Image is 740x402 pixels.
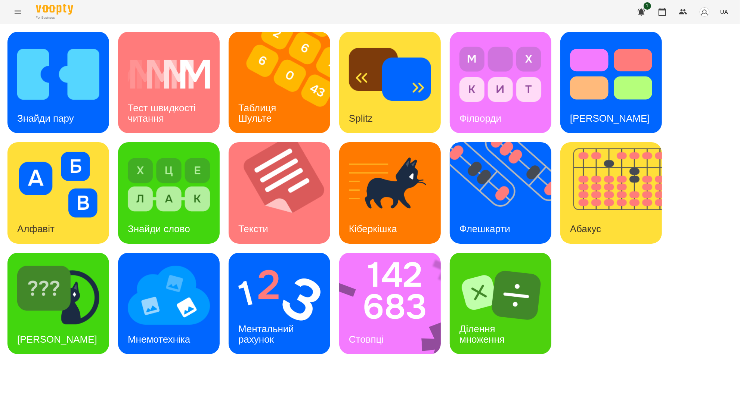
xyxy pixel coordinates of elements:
[450,142,551,244] a: ФлешкартиФлешкарти
[238,102,279,124] h3: Таблиця Шульте
[450,142,561,244] img: Флешкарти
[128,334,190,345] h3: Мнемотехніка
[17,334,97,345] h3: [PERSON_NAME]
[36,15,73,20] span: For Business
[560,142,662,244] a: АбакусАбакус
[339,32,441,133] a: SplitzSplitz
[229,142,340,244] img: Тексти
[229,142,330,244] a: ТекстиТексти
[229,32,340,133] img: Таблиця Шульте
[128,262,210,328] img: Мнемотехніка
[128,152,210,218] img: Знайди слово
[36,4,73,15] img: Voopty Logo
[349,223,397,234] h3: Кіберкішка
[9,3,27,21] button: Menu
[349,41,431,107] img: Splitz
[339,253,441,354] a: СтовпціСтовпці
[699,7,710,17] img: avatar_s.png
[459,262,542,328] img: Ділення множення
[570,113,650,124] h3: [PERSON_NAME]
[17,262,99,328] img: Знайди Кіберкішку
[229,253,330,354] a: Ментальний рахунокМентальний рахунок
[128,223,190,234] h3: Знайди слово
[349,334,384,345] h3: Стовпці
[459,41,542,107] img: Філворди
[349,152,431,218] img: Кіберкішка
[339,142,441,244] a: КіберкішкаКіберкішка
[560,32,662,133] a: Тест Струпа[PERSON_NAME]
[720,8,728,16] span: UA
[339,253,450,354] img: Стовпці
[17,223,55,234] h3: Алфавіт
[644,2,651,10] span: 1
[17,113,74,124] h3: Знайди пару
[459,323,505,345] h3: Ділення множення
[17,152,99,218] img: Алфавіт
[118,32,220,133] a: Тест швидкості читанняТест швидкості читання
[570,223,601,234] h3: Абакус
[450,253,551,354] a: Ділення множенняДілення множення
[118,142,220,244] a: Знайди словоЗнайди слово
[459,113,501,124] h3: Філворди
[717,5,731,19] button: UA
[7,253,109,354] a: Знайди Кіберкішку[PERSON_NAME]
[349,113,373,124] h3: Splitz
[459,223,510,234] h3: Флешкарти
[128,102,198,124] h3: Тест швидкості читання
[17,41,99,107] img: Знайди пару
[238,262,321,328] img: Ментальний рахунок
[128,41,210,107] img: Тест швидкості читання
[229,32,330,133] a: Таблиця ШультеТаблиця Шульте
[450,32,551,133] a: ФілвордиФілворди
[7,142,109,244] a: АлфавітАлфавіт
[118,253,220,354] a: МнемотехнікаМнемотехніка
[7,32,109,133] a: Знайди паруЗнайди пару
[560,142,671,244] img: Абакус
[570,41,652,107] img: Тест Струпа
[238,223,268,234] h3: Тексти
[238,323,297,345] h3: Ментальний рахунок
